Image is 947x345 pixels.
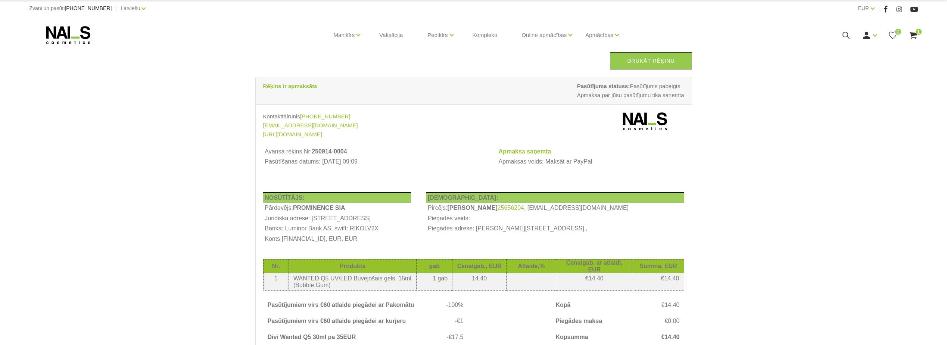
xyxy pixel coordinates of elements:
[263,112,468,121] div: Kontakttālrunis
[268,302,414,308] strong: Pasūtījumiem virs €60 atlaide piegādei ar Pakomātu
[263,224,411,234] th: Banka: Luminor Bank AS, swift: RIKOLV2X
[499,148,551,155] strong: Apmaksa saņemta
[263,167,482,177] td: Avansa rēķins izdrukāts: [DATE] 09:09:01
[452,273,507,290] td: 14.40
[909,31,918,40] a: 1
[427,20,448,50] a: Pedikīrs
[263,130,322,139] a: [URL][DOMAIN_NAME]
[668,318,679,324] span: 0.00
[426,213,684,224] td: Piegādes veids:
[312,148,347,155] b: 250914-0004
[556,259,633,273] th: Cena/gab. ar atlaidi, EUR
[417,259,452,273] th: gab
[448,205,498,211] b: [PERSON_NAME]
[293,205,345,211] b: PROMINENCE SIA
[521,20,567,50] a: Online apmācības
[263,273,289,290] td: 1
[268,318,406,324] strong: Pasūtījumiem virs €60 atlaide piegādei ar kurjeru
[577,82,684,100] span: Pasūtījums pabeigts Apmaksa par jūsu pasūtījumu tika saņemta
[467,17,503,53] a: Komplekti
[426,203,684,213] td: Pircējs: , [EMAIL_ADDRESS][DOMAIN_NAME]
[29,4,112,13] div: Zvani un pasūti
[633,259,684,273] th: Summa, EUR
[121,4,140,13] a: Latviešu
[895,29,901,35] span: 0
[373,17,409,53] a: Vaksācija
[263,213,411,224] th: Juridiskā adrese: [STREET_ADDRESS]
[858,4,869,13] a: EUR
[426,192,684,203] th: [DEMOGRAPHIC_DATA]:
[263,192,411,203] th: NOSŪTĪTĀJS:
[263,234,411,244] th: Konts [FINANCIAL_ID], EUR, EUR
[895,321,943,345] iframe: chat widget
[263,121,358,130] a: [EMAIL_ADDRESS][DOMAIN_NAME]
[446,302,463,308] span: -100%
[888,31,897,40] a: 0
[610,52,692,69] a: Drukāt rēķinu
[65,6,112,11] a: [PHONE_NUMBER]
[263,146,482,157] th: Avansa rēķins Nr:
[661,334,665,340] span: €
[334,20,355,50] a: Manikīrs
[556,334,588,340] strong: Kopsumma
[455,318,463,324] span: -€1
[289,259,416,273] th: Produkts
[417,273,452,290] td: 1 gab
[664,318,668,324] span: €
[507,259,556,273] th: Atlaide,%
[263,157,482,167] td: Pasūtīšanas datums: [DATE] 09:09
[426,224,684,234] td: Piegādes adrese: [PERSON_NAME][STREET_ADDRESS] ,
[664,334,679,340] span: 14.40
[556,273,633,290] td: €14.40
[446,334,463,340] span: -€17.5
[263,83,317,89] strong: Rēķins ir apmaksāts
[300,112,351,121] a: [PHONE_NUMBER]
[65,5,112,11] span: [PHONE_NUMBER]
[497,157,684,167] td: Apmaksas veids: Maksāt ar PayPal
[115,4,117,13] span: |
[268,334,356,340] strong: Divi Wanted Q5 30ml pa 35EUR
[633,273,684,290] td: €14.40
[556,302,571,308] strong: Kopā
[452,259,507,273] th: Cena/gab., EUR
[289,273,416,290] td: WANTED Q5 UV/LED Būvējošais gels, 15ml (Bubble Gum)
[556,318,602,324] strong: Piegādes maksa
[585,20,613,50] a: Apmācības
[498,205,524,211] a: 25656204
[263,259,289,273] th: Nr.
[577,83,630,89] strong: Pasūtījuma statuss:
[263,203,411,213] td: Pārdevējs:
[878,4,880,13] span: |
[661,302,665,308] span: €
[664,302,679,308] span: 14.40
[916,29,922,35] span: 1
